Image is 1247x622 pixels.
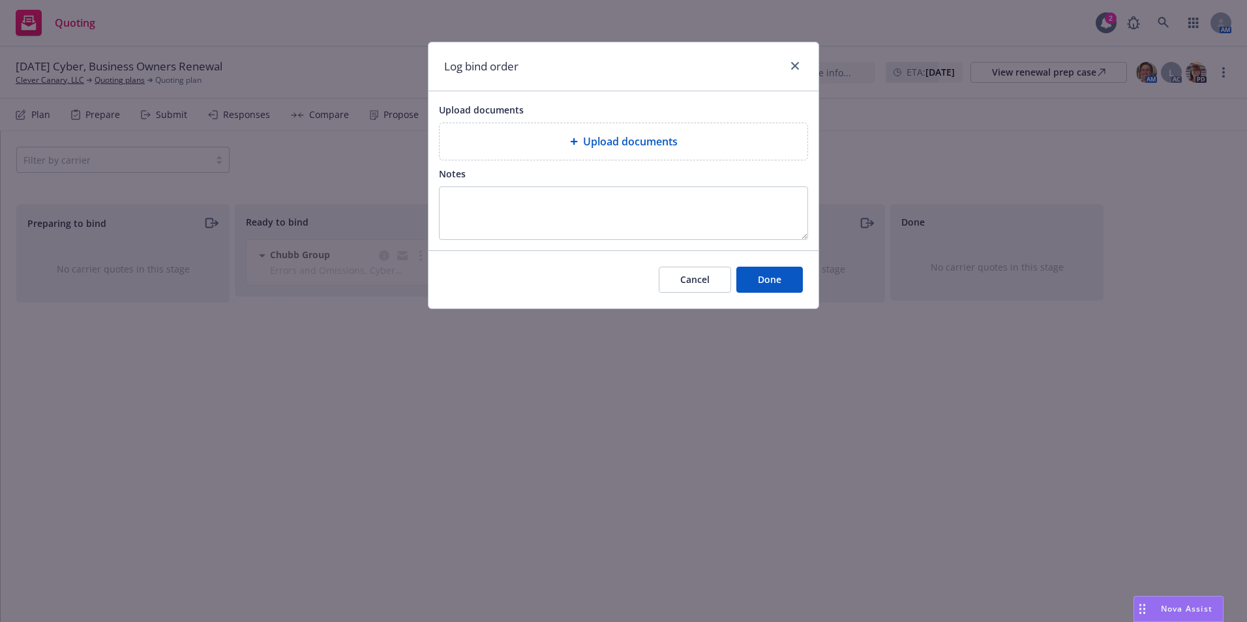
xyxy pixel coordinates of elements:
span: Upload documents [583,134,678,149]
button: Done [736,267,803,293]
button: Nova Assist [1134,596,1224,622]
div: Upload documents [439,123,808,160]
h1: Log bind order [444,58,518,75]
span: Notes [439,168,466,180]
div: Drag to move [1134,597,1150,621]
a: close [787,58,803,74]
span: Done [758,273,781,286]
span: Nova Assist [1161,603,1212,614]
span: Cancel [680,273,710,286]
span: Upload documents [439,104,524,116]
button: Cancel [659,267,731,293]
